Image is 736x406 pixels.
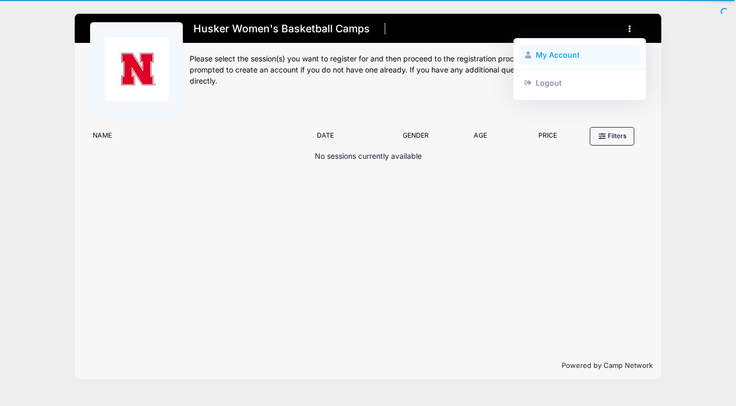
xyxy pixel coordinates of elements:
div: Please select the session(s) you want to register for and then proceed to the registration proces... [190,53,646,87]
p: No sessions currently available [315,151,422,162]
div: Name [87,131,312,146]
div: Price [514,131,581,146]
a: Logout [519,73,641,93]
p: Powered by Camp Network [83,360,653,371]
a: My Account [519,45,641,65]
div: Date [312,131,385,146]
button: Filters [590,127,634,145]
div: Age [447,131,514,146]
div: Gender [385,131,446,146]
img: logo [105,37,169,101]
h1: Husker Women's Basketball Camps [190,20,373,38]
